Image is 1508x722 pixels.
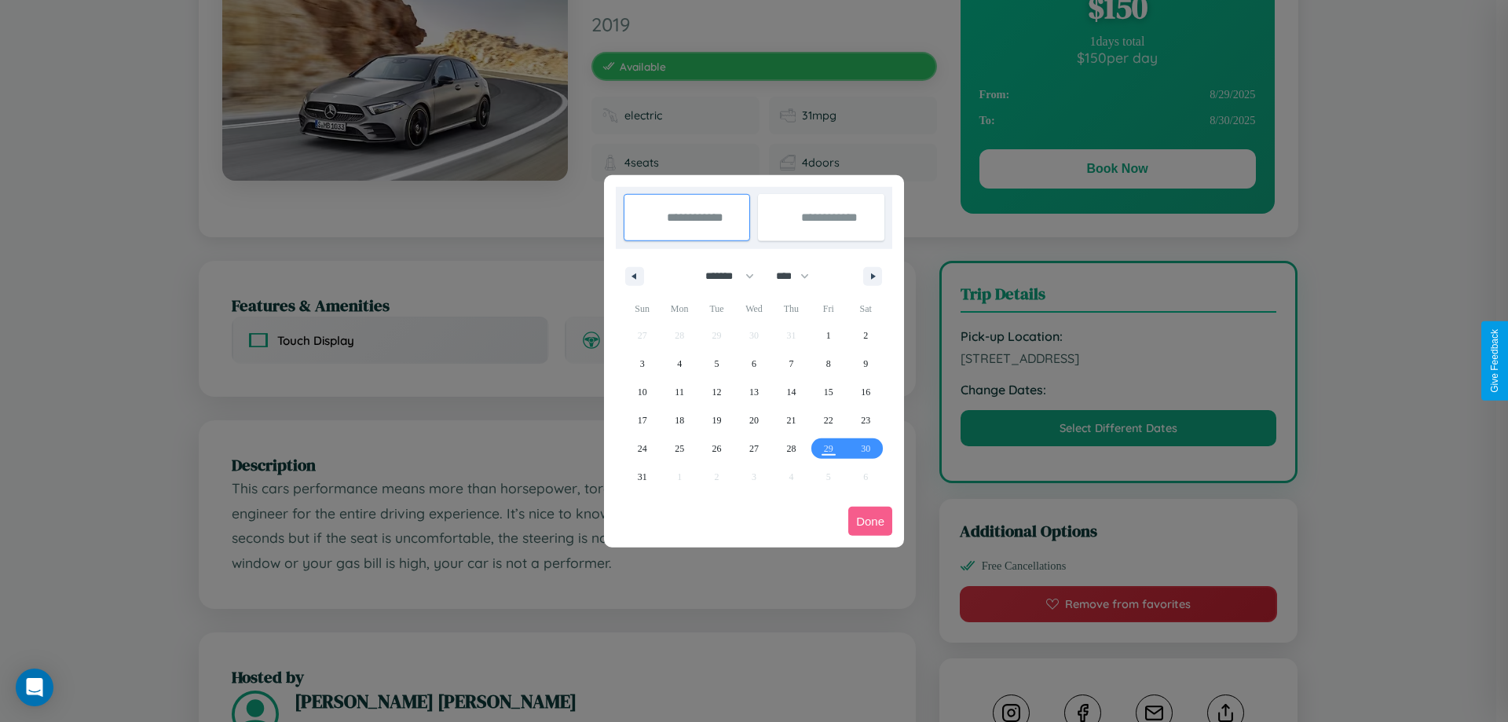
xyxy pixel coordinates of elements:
button: 29 [810,434,847,463]
button: 26 [698,434,735,463]
span: 2 [863,321,868,350]
span: 23 [861,406,870,434]
span: Sat [847,296,884,321]
button: 10 [624,378,661,406]
button: 22 [810,406,847,434]
button: 27 [735,434,772,463]
span: 17 [638,406,647,434]
span: 18 [675,406,684,434]
span: 28 [786,434,796,463]
span: Wed [735,296,772,321]
span: 22 [824,406,833,434]
button: 17 [624,406,661,434]
div: Open Intercom Messenger [16,669,53,706]
button: 14 [773,378,810,406]
div: Give Feedback [1489,329,1500,393]
span: Thu [773,296,810,321]
span: 4 [677,350,682,378]
span: 12 [712,378,722,406]
span: 11 [675,378,684,406]
button: 25 [661,434,697,463]
button: Done [848,507,892,536]
button: 7 [773,350,810,378]
span: 9 [863,350,868,378]
span: 16 [861,378,870,406]
span: 24 [638,434,647,463]
button: 24 [624,434,661,463]
span: 3 [640,350,645,378]
span: 25 [675,434,684,463]
span: 7 [789,350,793,378]
button: 1 [810,321,847,350]
button: 23 [847,406,884,434]
button: 20 [735,406,772,434]
span: 20 [749,406,759,434]
button: 8 [810,350,847,378]
span: 1 [826,321,831,350]
button: 15 [810,378,847,406]
button: 4 [661,350,697,378]
span: 26 [712,434,722,463]
button: 16 [847,378,884,406]
span: 31 [638,463,647,491]
button: 3 [624,350,661,378]
span: 21 [786,406,796,434]
span: 10 [638,378,647,406]
span: 30 [861,434,870,463]
button: 13 [735,378,772,406]
button: 31 [624,463,661,491]
span: 5 [715,350,719,378]
span: 6 [752,350,756,378]
span: 27 [749,434,759,463]
span: 8 [826,350,831,378]
button: 18 [661,406,697,434]
button: 28 [773,434,810,463]
span: 13 [749,378,759,406]
span: Mon [661,296,697,321]
button: 12 [698,378,735,406]
button: 11 [661,378,697,406]
span: 29 [824,434,833,463]
span: Fri [810,296,847,321]
span: Tue [698,296,735,321]
button: 19 [698,406,735,434]
button: 2 [847,321,884,350]
button: 9 [847,350,884,378]
button: 21 [773,406,810,434]
button: 30 [847,434,884,463]
span: 15 [824,378,833,406]
button: 6 [735,350,772,378]
span: 14 [786,378,796,406]
button: 5 [698,350,735,378]
span: 19 [712,406,722,434]
span: Sun [624,296,661,321]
